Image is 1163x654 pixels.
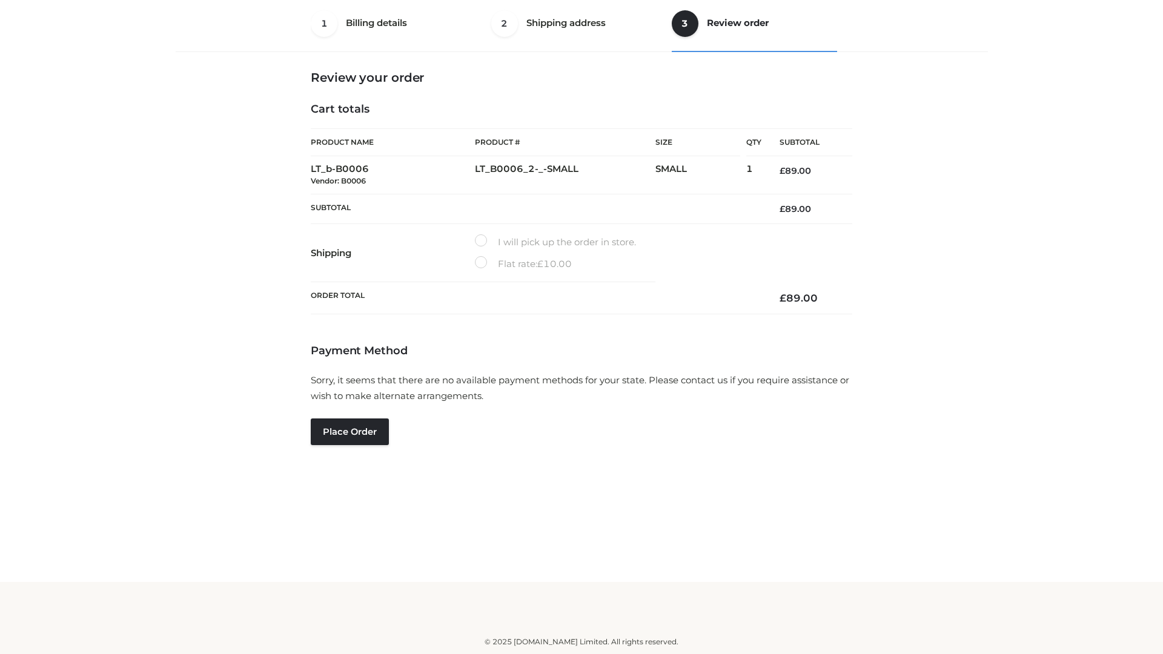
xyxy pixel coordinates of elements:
bdi: 10.00 [537,258,572,269]
span: £ [780,203,785,214]
label: Flat rate: [475,256,572,272]
span: £ [780,165,785,176]
bdi: 89.00 [780,292,818,304]
small: Vendor: B0006 [311,176,366,185]
span: Sorry, it seems that there are no available payment methods for your state. Please contact us if ... [311,374,849,401]
th: Shipping [311,224,475,282]
th: Product # [475,128,655,156]
th: Qty [746,128,761,156]
h3: Review your order [311,70,852,85]
td: SMALL [655,156,746,194]
button: Place order [311,418,389,445]
td: LT_b-B0006 [311,156,475,194]
th: Product Name [311,128,475,156]
td: LT_B0006_2-_-SMALL [475,156,655,194]
label: I will pick up the order in store. [475,234,636,250]
td: 1 [746,156,761,194]
bdi: 89.00 [780,203,811,214]
th: Subtotal [311,194,761,223]
div: © 2025 [DOMAIN_NAME] Limited. All rights reserved. [180,636,983,648]
h4: Payment Method [311,345,852,358]
span: £ [537,258,543,269]
bdi: 89.00 [780,165,811,176]
th: Subtotal [761,129,852,156]
th: Size [655,129,740,156]
th: Order Total [311,282,761,314]
h4: Cart totals [311,103,852,116]
span: £ [780,292,786,304]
